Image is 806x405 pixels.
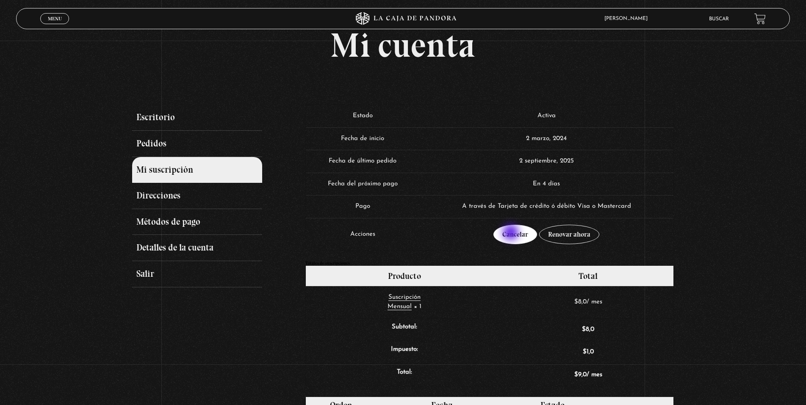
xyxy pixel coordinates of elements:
a: Cancelar [493,225,537,244]
span: $ [582,326,586,333]
a: Direcciones [132,183,262,209]
th: Producto [306,266,503,286]
td: Activa [419,105,673,127]
h2: Totales de suscripciones [305,261,674,265]
a: Salir [132,261,262,287]
a: Detalles de la cuenta [132,235,262,261]
td: / mes [503,364,673,386]
span: Cerrar [45,23,65,29]
td: Acciones [306,218,419,251]
a: Suscripción Mensual [388,294,421,311]
td: Fecha del próximo pago [306,173,419,196]
span: $ [574,299,578,305]
span: Menu [48,16,62,21]
a: Renovar ahora [539,225,599,244]
a: Mi suscripción [132,157,262,183]
span: 1,0 [583,349,594,355]
td: Fecha de inicio [306,127,419,150]
td: / mes [503,286,673,318]
a: Pedidos [132,131,262,157]
nav: Páginas de cuenta [132,105,295,287]
span: $ [583,349,587,355]
td: 2 septiembre, 2025 [419,150,673,173]
td: Estado [306,105,419,127]
strong: × 1 [414,303,421,310]
span: Suscripción [388,294,421,300]
a: Buscar [709,17,729,22]
span: 8,0 [582,326,594,333]
span: [PERSON_NAME] [600,16,656,21]
td: 2 marzo, 2024 [419,127,673,150]
span: 8,0 [574,299,587,305]
th: Total: [306,364,503,386]
td: En 4 días [419,173,673,196]
h1: Mi cuenta [132,28,674,62]
a: Métodos de pago [132,209,262,235]
th: Impuesto: [306,341,503,364]
span: 9,0 [574,372,587,378]
th: Total [503,266,673,286]
span: $ [574,372,578,378]
td: Pago [306,195,419,218]
span: A través de Tarjeta de crédito ó débito Visa o Mastercard [462,203,631,209]
a: Escritorio [132,105,262,131]
td: Fecha de último pedido [306,150,419,173]
a: View your shopping cart [754,13,766,25]
th: Subtotal: [306,318,503,341]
